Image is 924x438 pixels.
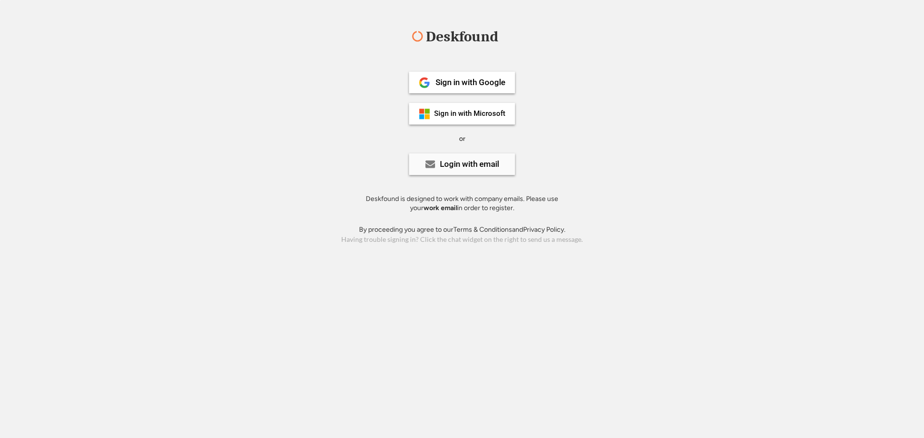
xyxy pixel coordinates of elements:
[523,225,565,234] a: Privacy Policy.
[423,204,457,212] strong: work email
[421,29,503,44] div: Deskfound
[419,77,430,88] img: 1024px-Google__G__Logo.svg.png
[354,194,570,213] div: Deskfound is designed to work with company emails. Please use your in order to register.
[459,134,465,144] div: or
[440,160,499,168] div: Login with email
[434,110,505,117] div: Sign in with Microsoft
[453,225,512,234] a: Terms & Conditions
[419,108,430,120] img: ms-symbollockup_mssymbol_19.png
[359,225,565,235] div: By proceeding you agree to our and
[436,78,505,87] div: Sign in with Google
